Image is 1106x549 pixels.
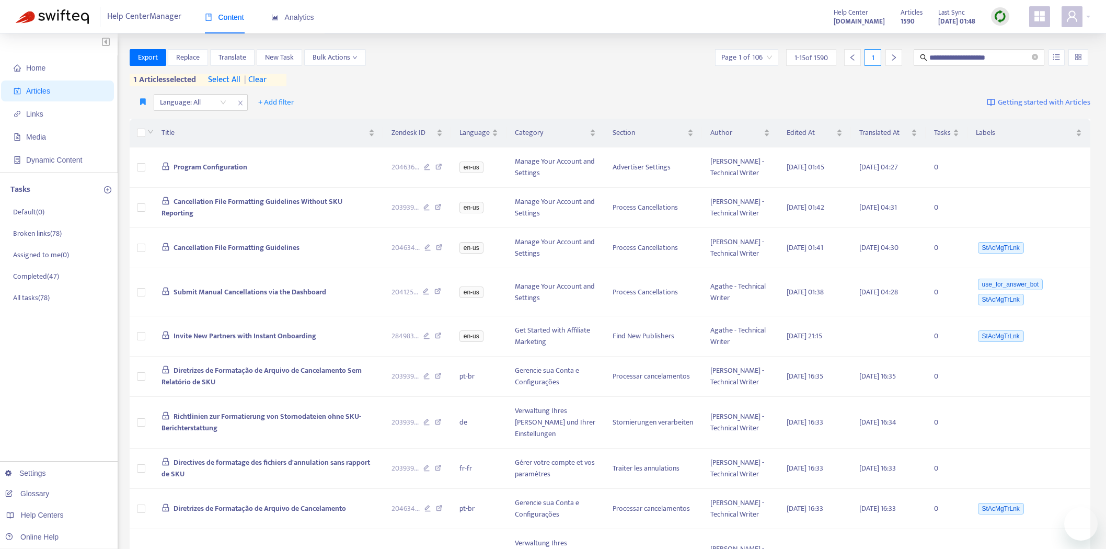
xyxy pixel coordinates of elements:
[702,449,778,489] td: [PERSON_NAME] - Technical Writer
[787,242,823,254] span: [DATE] 01:41
[926,147,967,188] td: 0
[987,94,1090,111] a: Getting started with Articles
[304,49,366,66] button: Bulk Actionsdown
[162,504,170,512] span: lock
[987,98,995,107] img: image-link
[787,286,824,298] span: [DATE] 01:38
[271,13,314,21] span: Analytics
[604,397,702,449] td: Stornierungen verarbeiten
[938,7,965,18] span: Last Sync
[459,287,483,298] span: en-us
[451,449,506,489] td: fr-fr
[604,188,702,228] td: Process Cancellations
[994,10,1007,23] img: sync.dc5367851b00ba804db3.png
[26,156,82,164] span: Dynamic Content
[391,330,419,342] span: 284983 ...
[926,316,967,357] td: 0
[240,74,267,86] span: clear
[702,119,778,147] th: Author
[702,316,778,357] td: Agathe - Technical Writer
[859,502,896,514] span: [DATE] 16:33
[978,294,1024,305] span: StAcMgTrLnk
[901,16,915,27] strong: 1590
[250,94,302,111] button: + Add filter
[787,370,823,382] span: [DATE] 16:35
[459,242,483,254] span: en-us
[271,14,279,21] span: area-chart
[174,161,247,173] span: Program Configuration
[920,54,927,61] span: search
[702,489,778,529] td: [PERSON_NAME] - Technical Writer
[234,97,247,109] span: close
[5,533,59,541] a: Online Help
[162,410,362,434] span: Richtlinien zur Formatierung von Stornodateien ohne SKU-Berichterstattung
[506,268,604,316] td: Manage Your Account and Settings
[14,133,21,141] span: file-image
[218,52,246,63] span: Translate
[938,16,975,27] strong: [DATE] 01:48
[208,74,240,86] span: select all
[859,127,909,139] span: Translated At
[778,119,851,147] th: Edited At
[1032,53,1038,63] span: close-circle
[138,52,158,63] span: Export
[459,330,483,342] span: en-us
[174,242,299,254] span: Cancellation File Formatting Guidelines
[604,357,702,397] td: Processar cancelamentos
[162,127,367,139] span: Title
[506,357,604,397] td: Gerencie sua Conta e Configurações
[14,87,21,95] span: account-book
[13,249,69,260] p: Assigned to me ( 0 )
[162,287,170,295] span: lock
[174,286,326,298] span: Submit Manual Cancellations via the Dashboard
[26,110,43,118] span: Links
[168,49,208,66] button: Replace
[13,271,59,282] p: Completed ( 47 )
[391,371,419,382] span: 203939 ...
[859,242,898,254] span: [DATE] 04:30
[506,489,604,529] td: Gerencie sua Conta e Configurações
[153,119,384,147] th: Title
[14,156,21,164] span: container
[1033,10,1046,22] span: appstore
[14,64,21,72] span: home
[130,74,197,86] span: 1 articles selected
[604,268,702,316] td: Process Cancellations
[978,242,1024,254] span: StAcMgTrLnk
[174,330,316,342] span: Invite New Partners with Instant Onboarding
[506,119,604,147] th: Category
[710,127,762,139] span: Author
[162,243,170,251] span: lock
[967,119,1090,147] th: Labels
[1053,53,1060,61] span: unordered-list
[459,162,483,173] span: en-us
[174,502,346,514] span: Diretrizes de Formatação de Arquivo de Cancelamento
[926,489,967,529] td: 0
[10,184,30,196] p: Tasks
[787,462,823,474] span: [DATE] 16:33
[391,503,420,514] span: 204634 ...
[859,416,896,428] span: [DATE] 16:34
[258,96,294,109] span: + Add filter
[506,228,604,268] td: Manage Your Account and Settings
[162,196,343,219] span: Cancellation File Formatting Guidelines Without SKU Reporting
[926,188,967,228] td: 0
[604,228,702,268] td: Process Cancellations
[934,127,951,139] span: Tasks
[787,330,822,342] span: [DATE] 21:15
[5,489,49,498] a: Glossary
[859,286,898,298] span: [DATE] 04:28
[26,87,50,95] span: Articles
[1064,507,1098,541] iframe: Button to launch messaging window
[834,16,885,27] strong: [DOMAIN_NAME]
[451,489,506,529] td: pt-br
[391,242,420,254] span: 204634 ...
[104,186,111,193] span: plus-circle
[926,119,967,147] th: Tasks
[506,316,604,357] td: Get Started with Affiliate Marketing
[787,161,824,173] span: [DATE] 01:45
[859,370,896,382] span: [DATE] 16:35
[13,292,50,303] p: All tasks ( 78 )
[162,411,170,420] span: lock
[978,503,1024,514] span: StAcMgTrLnk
